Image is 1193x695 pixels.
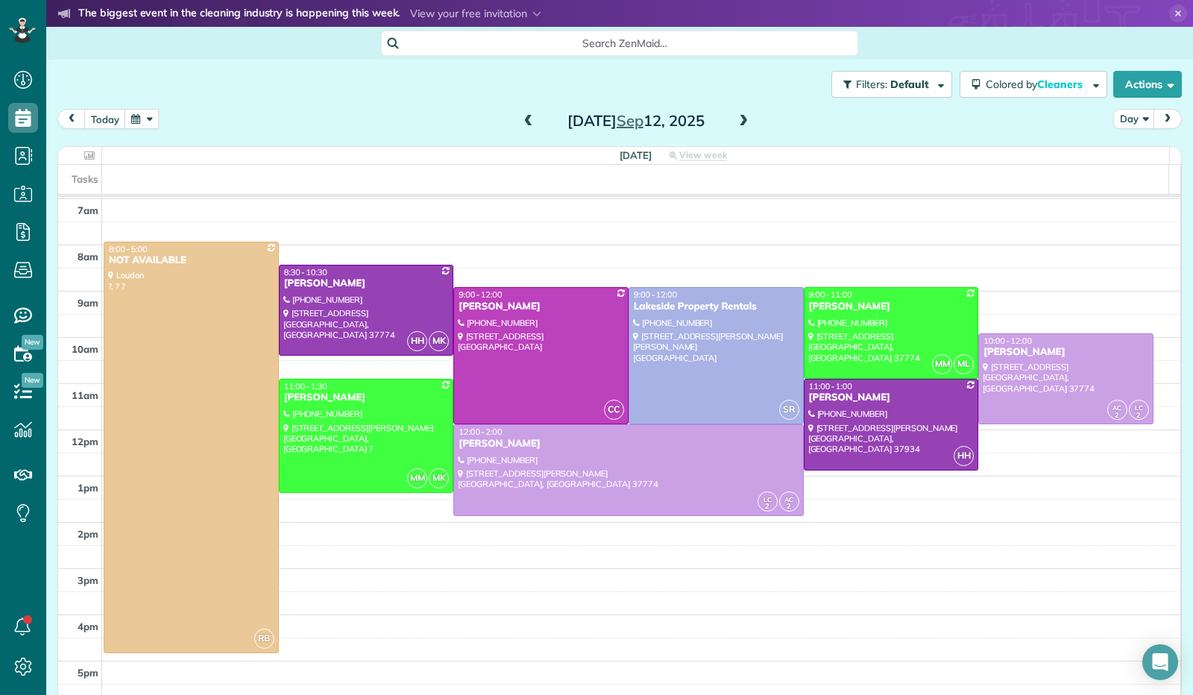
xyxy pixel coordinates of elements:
[784,495,793,503] span: AC
[1037,78,1085,91] span: Cleaners
[779,400,799,420] span: SR
[78,620,98,632] span: 4pm
[679,149,727,161] span: View week
[78,251,98,262] span: 8am
[617,111,643,130] span: Sep
[109,244,148,254] span: 8:00 - 5:00
[809,289,852,300] span: 9:00 - 11:00
[543,113,729,129] h2: [DATE] 12, 2025
[78,667,98,679] span: 5pm
[284,267,327,277] span: 8:30 - 10:30
[78,204,98,216] span: 7am
[108,254,274,267] div: NOT AVAILABLE
[429,468,449,488] span: MK
[72,343,98,355] span: 10am
[459,289,502,300] span: 9:00 - 12:00
[72,173,98,185] span: Tasks
[856,78,887,91] span: Filters:
[954,446,974,466] span: HH
[22,373,43,388] span: New
[407,331,427,351] span: HH
[78,574,98,586] span: 3pm
[758,500,777,514] small: 2
[764,495,772,503] span: LC
[780,500,799,514] small: 2
[983,346,1149,359] div: [PERSON_NAME]
[634,289,677,300] span: 9:00 - 12:00
[954,354,974,374] span: ML
[78,482,98,494] span: 1pm
[72,435,98,447] span: 12pm
[890,78,930,91] span: Default
[1135,403,1143,412] span: LC
[809,381,852,391] span: 11:00 - 1:00
[254,629,274,649] span: RB
[1112,403,1121,412] span: AC
[459,427,502,437] span: 12:00 - 2:00
[808,301,975,313] div: [PERSON_NAME]
[407,468,427,488] span: MM
[983,336,1032,346] span: 10:00 - 12:00
[78,6,400,22] strong: The biggest event in the cleaning industry is happening this week.
[960,71,1107,98] button: Colored byCleaners
[633,301,799,313] div: Lakeside Property Rentals
[57,109,86,129] button: prev
[429,331,449,351] span: MK
[72,389,98,401] span: 11am
[1113,71,1182,98] button: Actions
[986,78,1088,91] span: Colored by
[1130,409,1148,423] small: 2
[22,335,43,350] span: New
[284,381,327,391] span: 11:00 - 1:30
[932,354,952,374] span: MM
[620,149,652,161] span: [DATE]
[604,400,624,420] span: CC
[78,297,98,309] span: 9am
[1113,109,1155,129] button: Day
[831,71,952,98] button: Filters: Default
[78,528,98,540] span: 2pm
[1142,644,1178,680] div: Open Intercom Messenger
[283,277,450,290] div: [PERSON_NAME]
[808,391,975,404] div: [PERSON_NAME]
[458,438,799,450] div: [PERSON_NAME]
[283,391,450,404] div: [PERSON_NAME]
[1108,409,1127,423] small: 2
[458,301,624,313] div: [PERSON_NAME]
[824,71,952,98] a: Filters: Default
[1153,109,1182,129] button: next
[84,109,126,129] button: today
